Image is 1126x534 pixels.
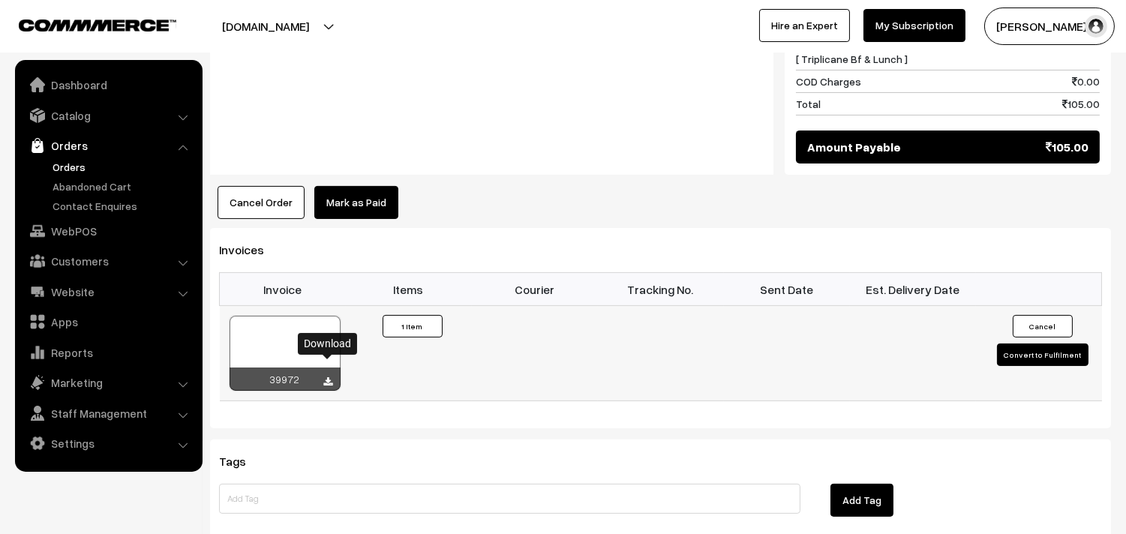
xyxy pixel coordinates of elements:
[218,186,305,219] button: Cancel Order
[230,367,341,391] div: 39972
[796,96,821,112] span: Total
[807,138,901,156] span: Amount Payable
[1085,15,1107,37] img: user
[219,242,282,257] span: Invoices
[19,430,197,457] a: Settings
[19,102,197,129] a: Catalog
[19,132,197,159] a: Orders
[383,315,443,337] button: 1 Item
[219,454,264,469] span: Tags
[863,9,965,42] a: My Subscription
[346,273,472,306] th: Items
[796,73,861,89] span: COD Charges
[19,369,197,396] a: Marketing
[19,247,197,274] a: Customers
[19,339,197,366] a: Reports
[314,186,398,219] a: Mark as Paid
[598,273,724,306] th: Tracking No.
[19,71,197,98] a: Dashboard
[724,273,850,306] th: Sent Date
[984,7,1115,45] button: [PERSON_NAME] s…
[1072,73,1100,89] span: 0.00
[19,19,176,31] img: COMMMERCE
[19,400,197,427] a: Staff Management
[19,308,197,335] a: Apps
[19,278,197,305] a: Website
[1062,96,1100,112] span: 105.00
[49,198,197,214] a: Contact Enquires
[49,159,197,175] a: Orders
[170,7,362,45] button: [DOMAIN_NAME]
[19,15,150,33] a: COMMMERCE
[830,484,893,517] button: Add Tag
[220,273,346,306] th: Invoice
[219,484,800,514] input: Add Tag
[298,333,357,355] div: Download
[759,9,850,42] a: Hire an Expert
[1013,315,1073,337] button: Cancel
[472,273,598,306] th: Courier
[49,178,197,194] a: Abandoned Cart
[997,343,1088,366] button: Convert to Fulfilment
[850,273,976,306] th: Est. Delivery Date
[1046,138,1088,156] span: 105.00
[19,217,197,244] a: WebPOS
